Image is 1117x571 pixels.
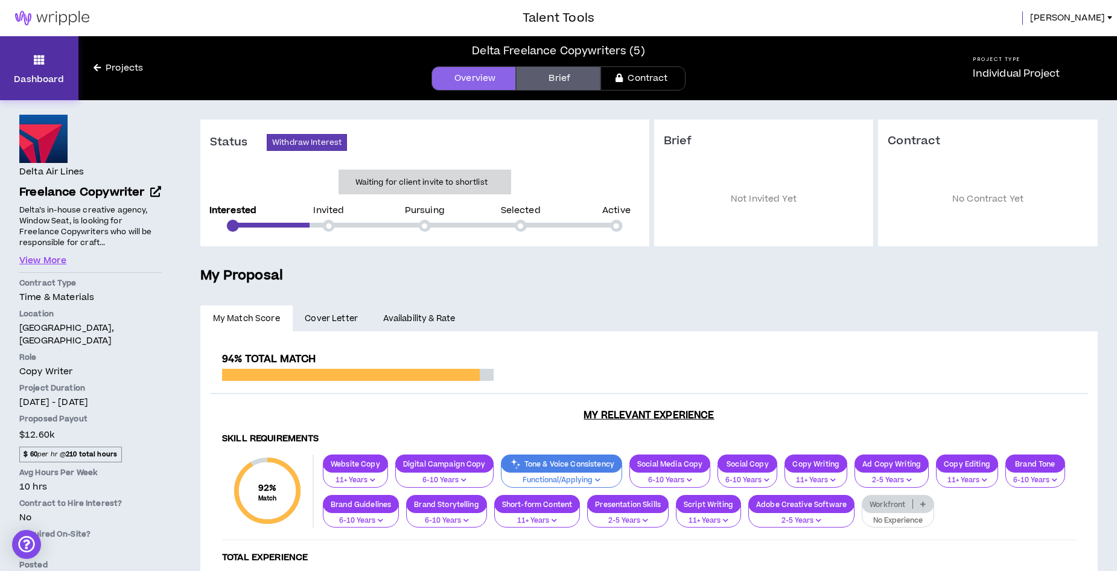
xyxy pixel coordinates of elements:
a: Projects [78,62,158,75]
span: Cover Letter [305,312,358,325]
p: Avg Hours Per Week [19,467,162,478]
p: Selected [501,206,541,215]
a: Contract [600,66,685,91]
p: Copy Editing [937,459,998,468]
p: Pursuing [405,206,445,215]
button: 6-10 Years [406,505,487,528]
p: Social Copy [718,459,777,468]
h4: Delta Air Lines [19,165,84,179]
p: Tone & Voice Consistency [501,459,622,468]
a: Availability & Rate [371,305,468,332]
p: Posted [19,560,162,570]
p: Invited [313,206,344,215]
p: 6-10 Years [725,475,769,486]
h4: Skill Requirements [222,433,1076,445]
button: 6-10 Years [718,465,777,488]
h3: Status [210,135,267,150]
p: Script Writing [676,500,740,509]
span: $12.60k [19,427,54,443]
p: [GEOGRAPHIC_DATA], [GEOGRAPHIC_DATA] [19,322,162,347]
span: per hr @ [19,447,122,462]
div: Delta Freelance Copywriters (5) [472,43,644,59]
p: Social Media Copy [630,459,710,468]
p: Brand Tone [1006,459,1064,468]
p: 6-10 Years [414,515,479,526]
div: Open Intercom Messenger [12,530,41,559]
p: 11+ Years [331,475,380,486]
button: 11+ Years [936,465,998,488]
p: Adobe Creative Software [749,500,854,509]
button: 6-10 Years [323,505,399,528]
p: 10 hrs [19,480,162,493]
button: 11+ Years [494,505,581,528]
p: Dashboard [14,73,64,86]
p: Brand Guidelines [323,500,398,509]
p: Proposed Payout [19,413,162,424]
h5: My Proposal [200,266,1098,286]
a: My Match Score [200,305,293,332]
h3: Talent Tools [523,9,594,27]
h4: Total Experience [222,552,1076,564]
button: View More [19,254,66,267]
button: 2-5 Years [854,465,929,488]
p: No Contract Yet [888,167,1088,232]
p: [DATE] - [DATE] [19,396,162,409]
p: Website Copy [323,459,387,468]
p: Contract Type [19,278,162,289]
p: No [19,542,162,555]
button: 11+ Years [676,505,741,528]
strong: $ 60 [24,450,37,459]
p: 11+ Years [684,515,733,526]
p: No [19,511,162,524]
button: 6-10 Years [1005,465,1065,488]
p: 2-5 Years [595,515,661,526]
span: Freelance Copywriter [19,184,145,200]
p: Digital Campaign Copy [396,459,493,468]
p: 11+ Years [792,475,839,486]
p: 6-10 Years [403,475,486,486]
a: Overview [431,66,516,91]
button: Withdraw Interest [267,134,347,151]
button: No Experience [862,505,934,528]
p: Required On-Site? [19,529,162,540]
p: Ad Copy Writing [855,459,928,468]
p: 2-5 Years [862,475,921,486]
p: 11+ Years [502,515,573,526]
p: Brand Storytelling [407,500,486,509]
p: Presentation Skills [588,500,668,509]
a: Brief [516,66,600,91]
button: 6-10 Years [395,465,494,488]
p: 6-10 Years [637,475,702,486]
p: Copy Writing [785,459,847,468]
p: Interested [209,206,256,215]
p: Contract to Hire Interest? [19,498,162,509]
p: Workfront [862,500,912,509]
h3: Contract [888,134,1088,148]
p: No Experience [870,515,926,526]
p: 2-5 Years [756,515,847,526]
h3: My Relevant Experience [210,409,1088,421]
a: Freelance Copywriter [19,184,162,202]
h3: Brief [664,134,864,148]
strong: 210 total hours [66,450,117,459]
span: 94% Total Match [222,352,316,366]
h5: Project Type [973,56,1060,63]
p: Functional/Applying [509,475,614,486]
small: Match [258,494,277,503]
button: 2-5 Years [587,505,669,528]
p: Active [602,206,631,215]
p: 6-10 Years [331,515,391,526]
p: Short-form Content [495,500,580,509]
button: 11+ Years [323,465,388,488]
span: 92 % [258,482,277,494]
p: Project Duration [19,383,162,394]
p: 6-10 Years [1013,475,1057,486]
button: 2-5 Years [748,505,854,528]
p: Role [19,352,162,363]
button: 11+ Years [784,465,847,488]
p: Not Invited Yet [664,167,864,232]
p: Delta’s in-house creative agency, Window Seat, is looking for Freelance Copywriters who will be r... [19,204,162,249]
p: Waiting for client invite to shortlist [355,176,488,188]
button: 6-10 Years [629,465,710,488]
p: Individual Project [973,66,1060,81]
